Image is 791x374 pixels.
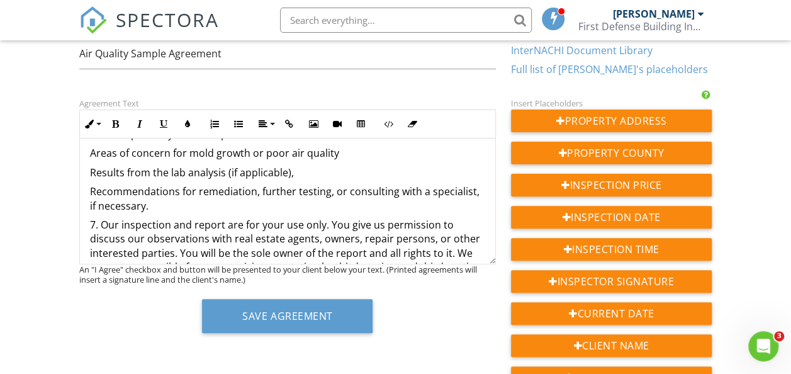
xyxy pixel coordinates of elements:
button: Colors [176,112,199,136]
p: Results from the lab analysis (if applicable), [90,166,485,179]
div: First Defense Building Inspection [578,20,704,33]
div: [PERSON_NAME] [612,8,694,20]
span: SPECTORA [116,6,219,33]
div: Inspection Date [511,206,712,229]
p: Areas of concern for mold growth or poor air quality [90,146,485,160]
button: Save Agreement [202,299,373,333]
button: Bold (Ctrl+B) [104,112,128,136]
button: Align [254,112,278,136]
label: Insert Placeholders [511,98,583,109]
div: An "I Agree" checkbox and button will be presented to your client below your text. (Printed agree... [79,264,496,285]
div: Property Address [511,110,712,132]
iframe: Intercom live chat [748,331,778,361]
button: Clear Formatting [400,112,424,136]
div: Inspection Price [511,174,712,196]
button: Inline Style [80,112,104,136]
label: Agreement Text [79,98,139,109]
button: Insert Image (Ctrl+P) [301,112,325,136]
div: Client Name [511,334,712,357]
div: Current Date [511,302,712,325]
button: Italic (Ctrl+I) [128,112,152,136]
a: Full list of [PERSON_NAME]'s placeholders [511,62,708,76]
button: Underline (Ctrl+U) [152,112,176,136]
img: The Best Home Inspection Software - Spectora [79,6,107,34]
a: SPECTORA [79,17,219,43]
div: Inspection Time [511,238,712,261]
a: InterNACHI Document Library [511,43,653,57]
button: Code View [376,112,400,136]
button: Ordered List [203,112,227,136]
button: Unordered List [227,112,250,136]
button: Insert Table [349,112,373,136]
span: 3 [774,331,784,341]
div: Inspector Signature [511,270,712,293]
button: Insert Link (Ctrl+K) [278,112,301,136]
button: Insert Video [325,112,349,136]
input: Search everything... [280,8,532,33]
div: Property County [511,142,712,164]
p: Recommendations for remediation, further testing, or consulting with a specialist, if necessary. [90,184,485,213]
